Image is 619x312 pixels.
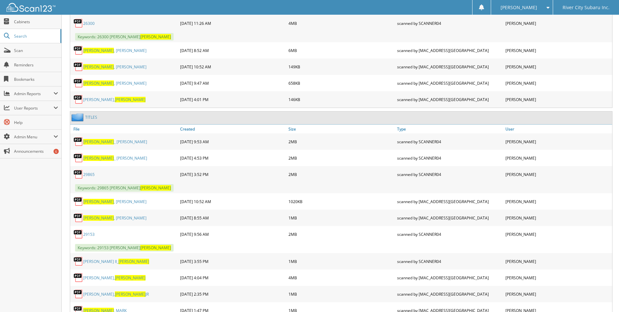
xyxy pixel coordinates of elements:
div: [PERSON_NAME] [504,195,612,208]
div: scanned by SCANNER04 [395,151,504,165]
a: [PERSON_NAME],[PERSON_NAME]JR [83,291,149,297]
div: [PERSON_NAME] [504,44,612,57]
div: 149KB [287,60,395,73]
span: [PERSON_NAME] [140,185,171,191]
div: scanned by SCANNER04 [395,17,504,30]
a: Type [395,125,504,133]
span: Admin Menu [14,134,54,140]
div: [DATE] 9:47 AM [178,77,287,90]
div: [PERSON_NAME] [504,77,612,90]
div: 1020KB [287,195,395,208]
img: PDF.png [73,213,83,223]
div: 1MB [287,287,395,301]
div: [DATE] 8:52 AM [178,44,287,57]
span: [PERSON_NAME] [83,80,114,86]
div: 4MB [287,17,395,30]
span: River City Subaru Inc. [563,6,610,9]
span: Keywords: 29865 [PERSON_NAME] [75,184,174,192]
div: 1MB [287,211,395,224]
div: 658KB [287,77,395,90]
div: [DATE] 4:04 PM [178,271,287,284]
div: scanned by [MAC_ADDRESS][GEOGRAPHIC_DATA] [395,211,504,224]
div: [DATE] 9:56 AM [178,228,287,241]
div: 2MB [287,151,395,165]
a: [PERSON_NAME],[PERSON_NAME] [83,275,146,281]
a: 29865 [83,172,95,177]
div: [PERSON_NAME] [504,60,612,73]
div: [DATE] 3:55 PM [178,255,287,268]
div: [DATE] 10:52 AM [178,60,287,73]
div: 2MB [287,168,395,181]
div: [DATE] 4:01 PM [178,93,287,106]
a: [PERSON_NAME], [PERSON_NAME] [83,48,147,53]
a: [PERSON_NAME]_ [PERSON_NAME] [83,139,147,145]
img: PDF.png [73,18,83,28]
span: Reminders [14,62,58,68]
div: [DATE] 10:52 AM [178,195,287,208]
img: PDF.png [73,78,83,88]
span: [PERSON_NAME] [501,6,537,9]
img: PDF.png [73,62,83,72]
a: 26300 [83,21,95,26]
span: [PERSON_NAME] [140,34,171,40]
div: [PERSON_NAME] [504,168,612,181]
div: scanned by SCANNER04 [395,255,504,268]
a: TITLES [85,114,97,120]
span: Search [14,33,57,39]
div: [PERSON_NAME] [504,271,612,284]
img: PDF.png [73,289,83,299]
div: [DATE] 3:52 PM [178,168,287,181]
span: [PERSON_NAME] [83,139,114,145]
div: [DATE] 8:55 AM [178,211,287,224]
div: [PERSON_NAME] [504,93,612,106]
div: [DATE] 11:26 AM [178,17,287,30]
a: [PERSON_NAME], [PERSON_NAME] [83,80,147,86]
span: Cabinets [14,19,58,25]
div: 1MB [287,255,395,268]
a: Created [178,125,287,133]
img: PDF.png [73,256,83,266]
span: [PERSON_NAME] [83,215,114,221]
span: Scan [14,48,58,53]
div: [PERSON_NAME] [504,211,612,224]
span: Keywords: 26300 [PERSON_NAME] [75,33,174,41]
span: User Reports [14,105,54,111]
span: Keywords: 29153 [PERSON_NAME] [75,244,174,251]
a: [PERSON_NAME] II_[PERSON_NAME] [83,259,149,264]
span: [PERSON_NAME] [83,48,114,53]
a: [PERSON_NAME]_ [PERSON_NAME] [83,155,147,161]
div: scanned by [MAC_ADDRESS][GEOGRAPHIC_DATA] [395,77,504,90]
div: 6MB [287,44,395,57]
img: PDF.png [73,95,83,104]
div: [DATE] 9:53 AM [178,135,287,148]
a: Size [287,125,395,133]
div: scanned by SCANNER04 [395,135,504,148]
img: PDF.png [73,229,83,239]
span: [PERSON_NAME] [83,199,114,204]
a: User [504,125,612,133]
div: [PERSON_NAME] [504,255,612,268]
span: [PERSON_NAME] [140,245,171,251]
img: PDF.png [73,45,83,55]
div: scanned by SCANNER04 [395,228,504,241]
a: [PERSON_NAME], [PERSON_NAME] [83,64,147,70]
span: [PERSON_NAME] [115,97,146,102]
span: [PERSON_NAME] [83,64,114,70]
div: 2MB [287,228,395,241]
div: scanned by [MAC_ADDRESS][GEOGRAPHIC_DATA] [395,60,504,73]
div: scanned by [MAC_ADDRESS][GEOGRAPHIC_DATA] [395,44,504,57]
a: [PERSON_NAME], [PERSON_NAME] [83,215,147,221]
a: [PERSON_NAME], [PERSON_NAME] [83,199,147,204]
div: scanned by [MAC_ADDRESS][GEOGRAPHIC_DATA] [395,195,504,208]
img: PDF.png [73,153,83,163]
iframe: Chat Widget [586,281,619,312]
div: scanned by SCANNER04 [395,168,504,181]
div: 146KB [287,93,395,106]
span: [PERSON_NAME] [115,291,146,297]
a: 29153 [83,232,95,237]
div: [PERSON_NAME] [504,135,612,148]
img: PDF.png [73,137,83,147]
div: 6 [54,149,59,154]
span: Admin Reports [14,91,54,96]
